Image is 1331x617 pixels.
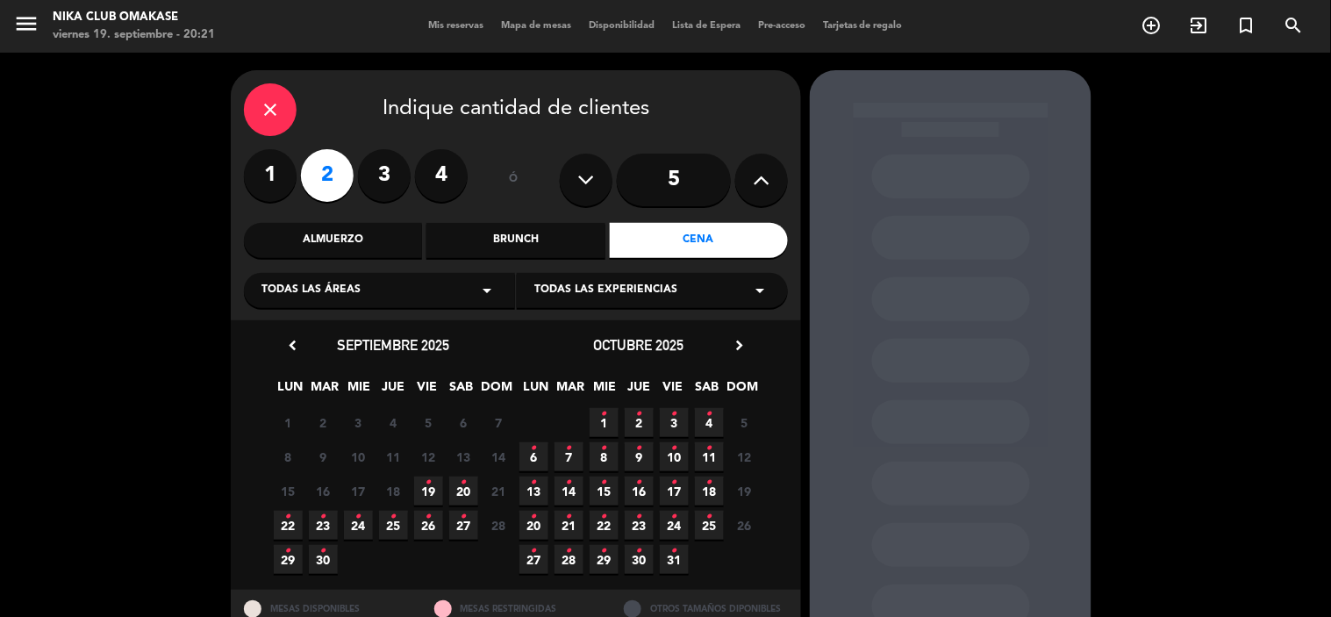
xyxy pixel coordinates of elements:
label: 3 [358,149,411,202]
span: 1 [274,408,303,437]
label: 1 [244,149,297,202]
span: 23 [309,511,338,540]
i: • [671,469,677,497]
span: 10 [344,442,373,471]
i: exit_to_app [1189,15,1210,36]
i: • [320,537,326,565]
span: Todas las experiencias [534,282,677,299]
span: 5 [730,408,759,437]
span: MIE [345,377,374,405]
span: 8 [274,442,303,471]
i: • [285,503,291,531]
div: ó [485,149,542,211]
i: turned_in_not [1236,15,1257,36]
span: 12 [414,442,443,471]
span: SAB [447,377,476,405]
span: 9 [625,442,654,471]
span: 4 [695,408,724,437]
span: 15 [274,477,303,506]
span: 30 [625,545,654,574]
i: • [636,503,642,531]
span: 18 [695,477,724,506]
span: 13 [519,477,548,506]
i: • [355,503,361,531]
span: 19 [414,477,443,506]
span: 6 [449,408,478,437]
i: • [285,537,291,565]
i: • [566,469,572,497]
i: • [531,537,537,565]
span: 19 [730,477,759,506]
span: DOM [482,377,511,405]
i: arrow_drop_down [749,280,770,301]
i: • [531,503,537,531]
span: 20 [449,477,478,506]
span: 24 [660,511,689,540]
i: arrow_drop_down [476,280,497,301]
div: Brunch [426,223,605,258]
i: • [636,434,642,463]
span: 4 [379,408,408,437]
div: Almuerzo [244,223,422,258]
i: • [566,434,572,463]
span: 10 [660,442,689,471]
div: Nika Club Omakase [53,9,215,26]
span: 31 [660,545,689,574]
span: VIE [413,377,442,405]
i: • [671,503,677,531]
span: 27 [519,545,548,574]
span: 22 [590,511,619,540]
span: 22 [274,511,303,540]
span: LUN [522,377,551,405]
i: • [390,503,397,531]
span: 6 [519,442,548,471]
span: 12 [730,442,759,471]
i: search [1284,15,1305,36]
div: Indique cantidad de clientes [244,83,788,136]
i: • [671,400,677,428]
span: 17 [344,477,373,506]
div: Cena [610,223,788,258]
i: • [636,469,642,497]
span: Pre-acceso [749,21,814,31]
span: 15 [590,477,619,506]
span: SAB [693,377,722,405]
i: • [461,503,467,531]
i: • [320,503,326,531]
span: Mis reservas [419,21,492,31]
label: 4 [415,149,468,202]
span: 9 [309,442,338,471]
i: menu [13,11,39,37]
span: octubre 2025 [594,336,684,354]
span: 23 [625,511,654,540]
i: • [671,434,677,463]
span: 27 [449,511,478,540]
span: Lista de Espera [663,21,749,31]
span: 16 [625,477,654,506]
i: • [601,400,607,428]
i: • [531,469,537,497]
span: MAR [556,377,585,405]
span: 5 [414,408,443,437]
span: 14 [555,477,583,506]
span: JUE [625,377,654,405]
span: Mapa de mesas [492,21,580,31]
span: 28 [484,511,513,540]
i: chevron_right [730,336,748,355]
span: 26 [414,511,443,540]
span: 29 [274,545,303,574]
span: LUN [276,377,305,405]
i: • [706,503,712,531]
span: 21 [484,477,513,506]
span: 25 [695,511,724,540]
span: 7 [484,408,513,437]
i: • [461,469,467,497]
i: add_circle_outline [1141,15,1163,36]
button: menu [13,11,39,43]
span: JUE [379,377,408,405]
i: • [706,469,712,497]
span: Todas las áreas [261,282,361,299]
i: • [601,469,607,497]
span: 26 [730,511,759,540]
i: • [601,434,607,463]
